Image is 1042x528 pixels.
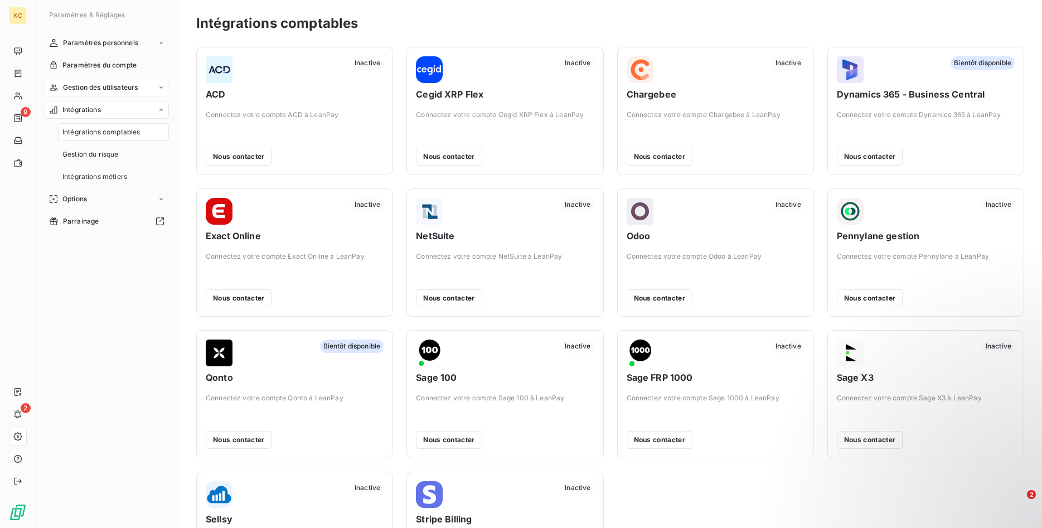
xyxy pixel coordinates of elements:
img: Exact Online logo [206,198,232,225]
img: Sage X3 logo [837,340,864,366]
img: Qonto logo [206,340,232,366]
span: Exact Online [206,229,384,243]
span: Inactive [982,340,1015,353]
a: Parrainage [45,212,169,230]
img: Cegid XRP Flex logo [416,56,443,83]
span: Stripe Billing [416,512,594,526]
span: Inactive [561,481,594,495]
img: NetSuite logo [416,198,443,225]
button: Nous contacter [206,148,272,166]
span: Parrainage [63,216,99,226]
button: Nous contacter [627,431,692,449]
span: Paramètres du compte [62,60,137,70]
span: Options [62,194,87,204]
button: Nous contacter [206,289,272,307]
span: Connectez votre compte Dynamics 365 à LeanPay [837,110,1015,120]
button: Nous contacter [416,431,482,449]
span: Connectez votre compte Sage 100 à LeanPay [416,393,594,403]
button: Nous contacter [416,148,482,166]
span: Inactive [351,56,384,70]
span: Bientôt disponible [951,56,1015,70]
img: Sage 100 logo [416,340,443,366]
span: Intégrations comptables [62,127,140,137]
span: 2 [1027,490,1036,499]
span: Inactive [561,340,594,353]
span: Sellsy [206,512,384,526]
img: Sellsy logo [206,481,232,508]
span: Sage X3 [837,371,1015,384]
span: Cegid XRP Flex [416,88,594,101]
h3: Intégrations comptables [196,13,358,33]
span: Inactive [351,198,384,211]
span: Connectez votre compte Chargebee à LeanPay [627,110,804,120]
span: Connectez votre compte Exact Online à LeanPay [206,251,384,261]
img: Pennylane gestion logo [837,198,864,225]
span: Dynamics 365 - Business Central [837,88,1015,101]
span: Inactive [561,56,594,70]
span: Sage 100 [416,371,594,384]
span: 9 [21,107,31,117]
button: Nous contacter [837,148,903,166]
span: Connectez votre compte Cegid XRP Flex à LeanPay [416,110,594,120]
img: Odoo logo [627,198,653,225]
span: Gestion des utilisateurs [63,83,138,93]
span: Bientôt disponible [320,340,384,353]
span: Pennylane gestion [837,229,1015,243]
span: Gestion du risque [62,149,119,159]
img: Sage FRP 1000 logo [627,340,653,366]
img: Chargebee logo [627,56,653,83]
img: Logo LeanPay [9,503,27,521]
span: Connectez votre compte NetSuite à LeanPay [416,251,594,261]
span: Inactive [772,198,804,211]
button: Nous contacter [627,148,692,166]
button: Nous contacter [416,289,482,307]
button: Nous contacter [206,431,272,449]
span: Connectez votre compte Sage X3 à LeanPay [837,393,1015,403]
span: Inactive [351,481,384,495]
span: Inactive [772,340,804,353]
a: Gestion du risque [58,146,169,163]
a: Intégrations comptables [58,123,169,141]
span: NetSuite [416,229,594,243]
span: Odoo [627,229,804,243]
span: Inactive [772,56,804,70]
span: Connectez votre compte Pennylane à LeanPay [837,251,1015,261]
span: Intégrations métiers [62,172,127,182]
div: KC [9,7,27,25]
span: Inactive [561,198,594,211]
img: Stripe Billing logo [416,481,443,508]
span: Paramètres & Réglages [49,11,125,19]
button: Nous contacter [837,289,903,307]
span: Connectez votre compte ACD à LeanPay [206,110,384,120]
span: Connectez votre compte Sage 1000 à LeanPay [627,393,804,403]
span: Chargebee [627,88,804,101]
span: 2 [21,403,31,413]
button: Nous contacter [627,289,692,307]
a: Intégrations métiers [58,168,169,186]
span: Connectez votre compte Qonto à LeanPay [206,393,384,403]
span: ACD [206,88,384,101]
img: ACD logo [206,56,232,83]
iframe: Intercom notifications message [819,420,1042,498]
span: Connectez votre compte Odoo à LeanPay [627,251,804,261]
span: Qonto [206,371,384,384]
a: Paramètres du compte [45,56,169,74]
span: Intégrations [62,105,101,115]
iframe: Intercom live chat [1004,490,1031,517]
span: Paramètres personnels [63,38,138,48]
img: Dynamics 365 - Business Central logo [837,56,864,83]
span: Sage FRP 1000 [627,371,804,384]
span: Inactive [982,198,1015,211]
